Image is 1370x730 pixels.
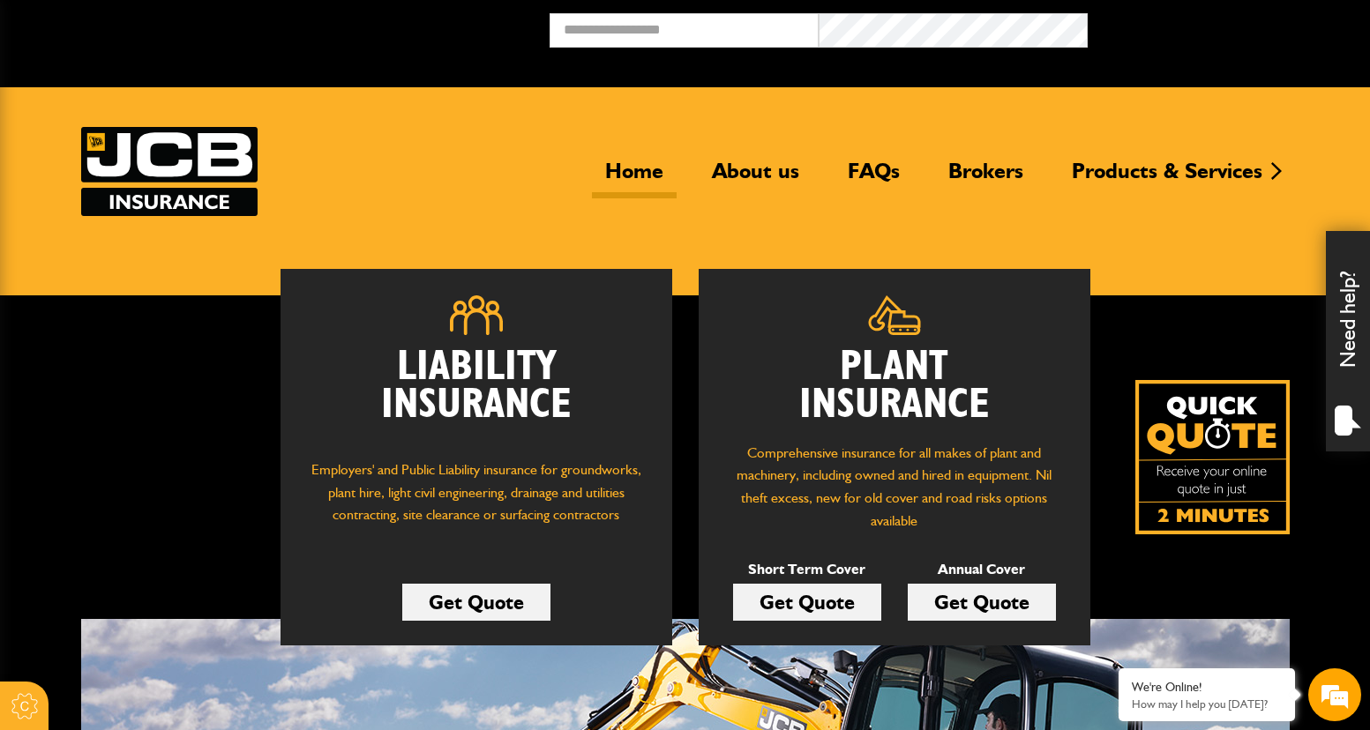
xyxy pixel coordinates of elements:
[81,127,258,216] img: JCB Insurance Services logo
[935,158,1037,198] a: Brokers
[1135,380,1290,534] img: Quick Quote
[1135,380,1290,534] a: Get your insurance quote isn just 2-minutes
[699,158,812,198] a: About us
[725,348,1064,424] h2: Plant Insurance
[908,584,1056,621] a: Get Quote
[1088,13,1357,41] button: Broker Login
[733,558,881,581] p: Short Term Cover
[307,348,646,442] h2: Liability Insurance
[592,158,677,198] a: Home
[725,442,1064,532] p: Comprehensive insurance for all makes of plant and machinery, including owned and hired in equipm...
[1132,697,1282,711] p: How may I help you today?
[733,584,881,621] a: Get Quote
[908,558,1056,581] p: Annual Cover
[1132,680,1282,695] div: We're Online!
[835,158,913,198] a: FAQs
[402,584,550,621] a: Get Quote
[1059,158,1276,198] a: Products & Services
[307,458,646,543] p: Employers' and Public Liability insurance for groundworks, plant hire, light civil engineering, d...
[1326,231,1370,451] div: Need help?
[81,127,258,216] a: JCB Insurance Services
